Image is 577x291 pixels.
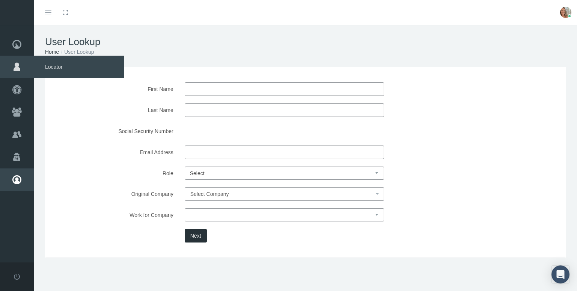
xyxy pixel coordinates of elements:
[53,82,179,96] label: First Name
[53,124,179,138] label: Social Security Number
[45,36,566,48] h1: User Lookup
[185,229,207,242] button: Next
[45,49,59,55] a: Home
[53,167,179,180] label: Role
[59,48,94,56] li: User Lookup
[53,103,179,117] label: Last Name
[551,265,569,283] div: Open Intercom Messenger
[53,208,179,221] label: Work for Company
[34,56,124,78] span: Locator
[53,187,179,201] label: Original Company
[53,145,179,159] label: Email Address
[190,191,229,197] span: Select Company
[560,7,571,18] img: S_Profile_Picture_15372.jpg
